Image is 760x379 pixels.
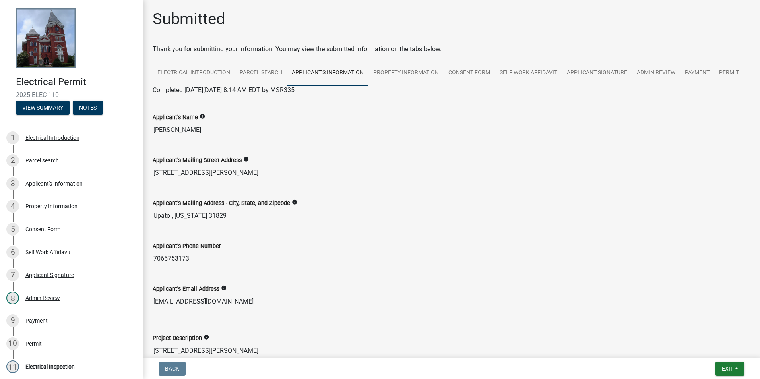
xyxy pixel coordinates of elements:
[25,295,60,301] div: Admin Review
[6,154,19,167] div: 2
[444,60,495,86] a: Consent Form
[292,199,297,205] i: info
[25,249,70,255] div: Self Work Affidavit
[632,60,680,86] a: Admin Review
[153,201,290,206] label: Applicant's Mailing Address - City, State, and Zipcode
[221,285,227,291] i: info
[73,101,103,115] button: Notes
[722,365,733,372] span: Exit
[714,60,744,86] a: Permit
[6,131,19,144] div: 1
[6,200,19,213] div: 4
[25,158,59,163] div: Parcel search
[153,336,202,341] label: Project Description
[16,8,76,68] img: Talbot County, Georgia
[25,272,74,278] div: Applicant Signature
[16,105,70,111] wm-modal-confirm: Summary
[73,105,103,111] wm-modal-confirm: Notes
[16,101,70,115] button: View Summary
[16,76,137,88] h4: Electrical Permit
[6,314,19,327] div: 9
[287,60,368,86] a: Applicant's Information
[495,60,562,86] a: Self Work Affidavit
[368,60,444,86] a: Property Information
[715,362,744,376] button: Exit
[6,292,19,304] div: 8
[235,60,287,86] a: Parcel search
[153,115,198,120] label: Applicant's Name
[153,286,219,292] label: Applicant's Email Address
[25,364,75,369] div: Electrical Inspection
[6,360,19,373] div: 11
[6,246,19,259] div: 6
[153,10,225,29] h1: Submitted
[6,269,19,281] div: 7
[153,60,235,86] a: Electrical Introduction
[6,223,19,236] div: 5
[680,60,714,86] a: Payment
[25,135,79,141] div: Electrical Introduction
[25,318,48,323] div: Payment
[16,91,127,99] span: 2025-ELEC-110
[25,203,78,209] div: Property Information
[153,86,295,94] span: Completed [DATE][DATE] 8:14 AM EDT by MSR335
[6,177,19,190] div: 3
[153,44,750,54] div: Thank you for submitting your information. You may view the submitted information on the tabs below.
[165,365,179,372] span: Back
[159,362,186,376] button: Back
[243,157,249,162] i: info
[200,114,205,119] i: info
[25,181,83,186] div: Applicant's Information
[153,244,221,249] label: Applicant's Phone Number
[25,341,42,346] div: Permit
[6,337,19,350] div: 10
[562,60,632,86] a: Applicant Signature
[25,226,60,232] div: Consent Form
[153,158,242,163] label: Applicant's Mailing Street Address
[204,335,209,340] i: info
